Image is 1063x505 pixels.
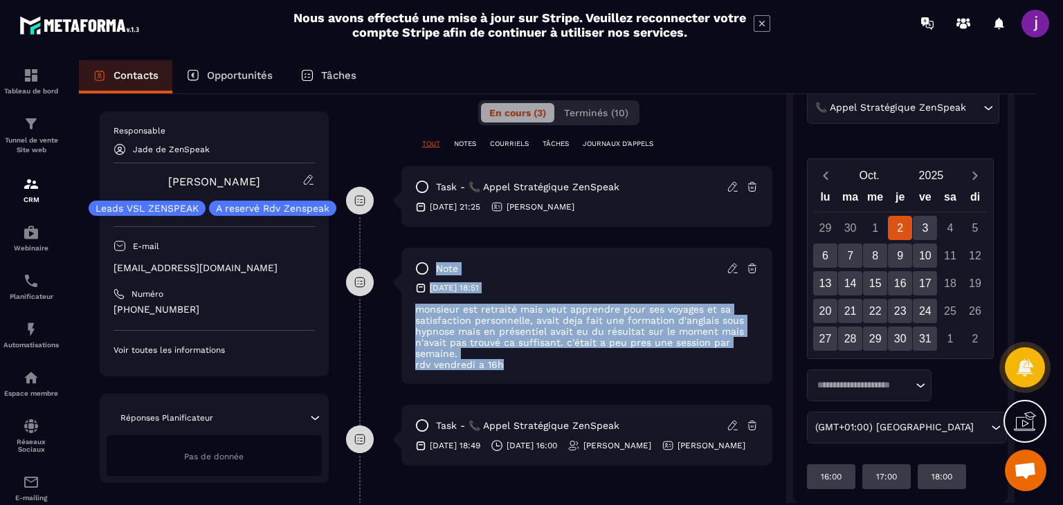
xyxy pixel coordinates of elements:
[172,60,287,93] a: Opportunités
[932,471,952,482] p: 18:00
[3,262,59,311] a: schedulerschedulerPlanificateur
[3,407,59,463] a: social-networksocial-networkRéseaux Sociaux
[888,271,912,295] div: 16
[3,341,59,349] p: Automatisations
[863,187,888,212] div: me
[913,187,938,212] div: ve
[3,359,59,407] a: automationsautomationsEspace membre
[888,299,912,323] div: 23
[481,103,554,122] button: En cours (3)
[113,303,315,316] p: [PHONE_NUMBER]
[113,125,315,136] p: Responsable
[23,273,39,289] img: scheduler
[422,139,440,149] p: TOUT
[888,327,912,351] div: 30
[207,69,273,82] p: Opportunités
[583,139,653,149] p: JOURNAUX D'APPELS
[977,420,988,435] input: Search for option
[430,201,480,212] p: [DATE] 21:25
[556,103,637,122] button: Terminés (10)
[962,166,988,185] button: Next month
[120,412,213,423] p: Réponses Planificateur
[913,271,937,295] div: 17
[507,201,574,212] p: [PERSON_NAME]
[863,216,887,240] div: 1
[938,271,962,295] div: 18
[863,327,887,351] div: 29
[913,244,937,268] div: 10
[807,412,1007,443] div: Search for option
[813,299,837,323] div: 20
[813,216,988,351] div: Calendar days
[3,196,59,203] p: CRM
[23,116,39,132] img: formation
[583,440,651,451] p: [PERSON_NAME]
[3,293,59,300] p: Planificateur
[436,262,458,275] p: note
[543,139,569,149] p: TÂCHES
[507,440,557,451] p: [DATE] 16:00
[430,282,479,293] p: [DATE] 18:51
[489,107,546,118] span: En cours (3)
[913,299,937,323] div: 24
[3,57,59,105] a: formationformationTableau de bord
[913,216,937,240] div: 3
[3,165,59,214] a: formationformationCRM
[838,216,862,240] div: 30
[436,419,619,432] p: task - 📞 Appel Stratégique ZenSpeak
[287,60,370,93] a: Tâches
[113,69,158,82] p: Contacts
[813,166,839,185] button: Previous month
[963,244,987,268] div: 12
[807,92,999,124] div: Search for option
[1005,450,1046,491] div: Ouvrir le chat
[3,105,59,165] a: formationformationTunnel de vente Site web
[3,214,59,262] a: automationsautomationsWebinaire
[963,187,988,212] div: di
[938,299,962,323] div: 25
[963,299,987,323] div: 26
[23,67,39,84] img: formation
[876,471,897,482] p: 17:00
[3,311,59,359] a: automationsautomationsAutomatisations
[812,187,837,212] div: lu
[133,145,210,154] p: Jade de ZenSpeak
[23,321,39,338] img: automations
[813,244,837,268] div: 6
[813,271,837,295] div: 13
[812,100,970,116] span: 📞 Appel Stratégique ZenSpeak
[3,136,59,155] p: Tunnel de vente Site web
[838,187,863,212] div: ma
[963,216,987,240] div: 5
[3,438,59,453] p: Réseaux Sociaux
[113,345,315,356] p: Voir toutes les informations
[678,440,745,451] p: [PERSON_NAME]
[564,107,628,118] span: Terminés (10)
[436,181,619,194] p: task - 📞 Appel Stratégique ZenSpeak
[838,271,862,295] div: 14
[3,244,59,252] p: Webinaire
[888,187,913,212] div: je
[821,471,842,482] p: 16:00
[970,100,980,116] input: Search for option
[131,288,163,300] p: Numéro
[490,139,529,149] p: COURRIELS
[96,203,199,213] p: Leads VSL ZENSPEAK
[415,304,758,359] p: monsieur est retraité mais veut apprendre pour ses voyages et sa satisfaction personnelle, avait ...
[913,327,937,351] div: 31
[838,299,862,323] div: 21
[888,216,912,240] div: 2
[216,203,329,213] p: A reservé Rdv Zenspeak
[863,271,887,295] div: 15
[184,452,244,461] span: Pas de donnée
[963,271,987,295] div: 19
[888,244,912,268] div: 9
[23,418,39,434] img: social-network
[415,359,758,370] p: rdv vendredi a 16h
[19,12,144,38] img: logo
[807,369,932,401] div: Search for option
[23,176,39,192] img: formation
[863,244,887,268] div: 8
[813,327,837,351] div: 27
[813,216,837,240] div: 29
